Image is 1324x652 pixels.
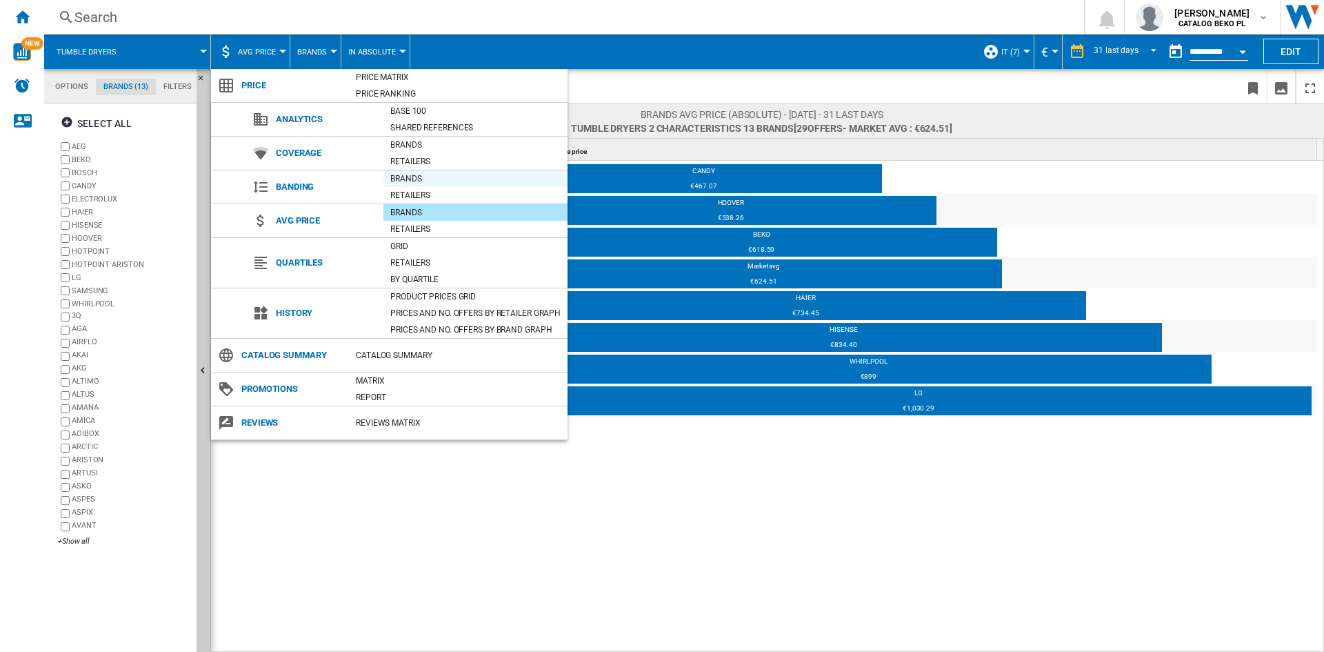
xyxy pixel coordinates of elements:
div: Brands [383,172,568,186]
span: Banding [269,177,383,197]
div: Retailers [383,256,568,270]
div: Retailers [383,222,568,236]
div: Base 100 [383,104,568,118]
div: Catalog Summary [349,348,568,362]
div: Grid [383,239,568,253]
div: Product prices grid [383,290,568,304]
div: REVIEWS Matrix [349,416,568,430]
div: Brands [383,138,568,152]
span: Promotions [234,379,349,399]
div: Retailers [383,188,568,202]
div: Report [349,391,568,404]
div: Price Ranking [349,87,568,101]
div: Matrix [349,374,568,388]
span: Price [234,76,349,95]
div: Prices and No. offers by retailer graph [383,306,568,320]
span: Catalog Summary [234,346,349,365]
div: Brands [383,206,568,219]
span: History [269,304,383,323]
div: Price Matrix [349,70,568,84]
div: By quartile [383,273,568,286]
div: Shared references [383,121,568,135]
span: Analytics [269,110,383,129]
div: Prices and No. offers by brand graph [383,323,568,337]
span: Avg price [269,211,383,230]
span: Quartiles [269,253,383,273]
span: Reviews [234,413,349,433]
div: Retailers [383,155,568,168]
span: Coverage [269,144,383,163]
